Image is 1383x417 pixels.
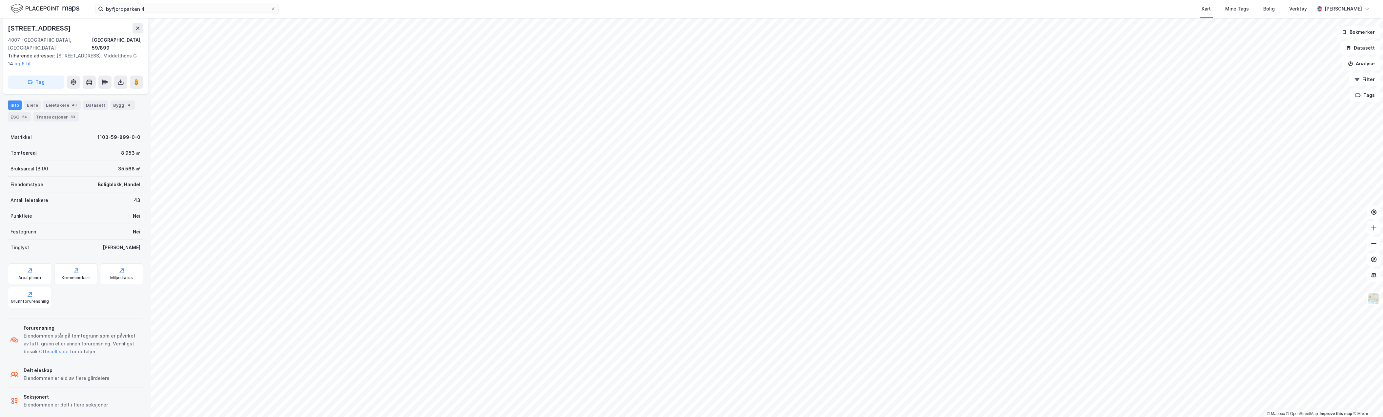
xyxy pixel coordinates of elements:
div: Miljøstatus [110,275,133,280]
div: Mine Tags [1225,5,1249,13]
a: Improve this map [1320,411,1352,416]
div: Grunnforurensning [11,299,49,304]
div: Verktøy [1289,5,1307,13]
div: Boligblokk, Handel [98,181,140,188]
div: Matrikkel [10,133,32,141]
div: 35 568 ㎡ [118,165,140,173]
div: 1103-59-899-0-0 [97,133,140,141]
div: Arealplaner [18,275,42,280]
img: Z [1368,293,1380,305]
div: Datasett [83,100,108,110]
div: Transaksjoner [33,112,79,121]
div: Seksjonert [24,393,108,401]
div: Punktleie [10,212,32,220]
div: [PERSON_NAME] [1325,5,1362,13]
div: Kontrollprogram for chat [1350,385,1383,417]
div: Nei [133,228,140,236]
div: 43 [134,196,140,204]
div: 83 [69,114,76,120]
div: Eiendommen er eid av flere gårdeiere [24,374,110,382]
div: Eiendommen står på tomtegrunn som er påvirket av luft, grunn eller annen forurensning. Vennligst ... [24,332,140,356]
div: Bolig [1263,5,1275,13]
div: Kommunekart [62,275,90,280]
a: OpenStreetMap [1286,411,1318,416]
div: Leietakere [43,100,81,110]
div: 43 [71,102,78,108]
div: [STREET_ADDRESS]. Middelthons G 14 [8,52,138,68]
button: Bokmerker [1336,26,1380,39]
button: Tags [1350,89,1380,102]
a: Mapbox [1267,411,1285,416]
button: Tag [8,76,64,89]
div: Kart [1202,5,1211,13]
div: 4007, [GEOGRAPHIC_DATA], [GEOGRAPHIC_DATA] [8,36,92,52]
img: logo.f888ab2527a4732fd821a326f86c7f29.svg [10,3,79,14]
button: Analyse [1342,57,1380,70]
span: Tilhørende adresser: [8,53,56,58]
div: [STREET_ADDRESS] [8,23,72,33]
div: Nei [133,212,140,220]
div: Antall leietakere [10,196,48,204]
div: [PERSON_NAME] [103,244,140,252]
div: [GEOGRAPHIC_DATA], 59/899 [92,36,143,52]
div: Tomteareal [10,149,37,157]
div: Bruksareal (BRA) [10,165,48,173]
div: Festegrunn [10,228,36,236]
div: Forurensning [24,324,140,332]
div: 24 [21,114,28,120]
div: Tinglyst [10,244,29,252]
div: Eiendommen er delt i flere seksjoner [24,401,108,409]
button: Datasett [1340,41,1380,55]
div: 8 953 ㎡ [121,149,140,157]
div: Info [8,100,22,110]
div: 4 [126,102,132,108]
div: Delt eieskap [24,366,110,374]
div: ESG [8,112,31,121]
div: Eiendomstype [10,181,43,188]
button: Filter [1349,73,1380,86]
input: Søk på adresse, matrikkel, gårdeiere, leietakere eller personer [103,4,271,14]
iframe: Chat Widget [1350,385,1383,417]
div: Eiere [24,100,41,110]
div: Bygg [111,100,135,110]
